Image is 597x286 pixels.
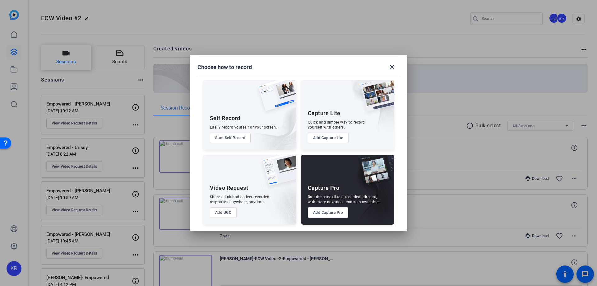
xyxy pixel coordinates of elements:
div: Quick and simple way to record yourself with others. [308,120,365,130]
div: Easily record yourself or your screen. [210,125,277,130]
div: Self Record [210,115,240,122]
mat-icon: close [388,63,396,71]
div: Run the shoot like a technical director, with more advanced controls available. [308,195,380,204]
img: embarkstudio-capture-lite.png [339,80,394,142]
img: ugc-content.png [258,155,296,192]
button: Add Capture Lite [308,133,349,143]
div: Share a link and collect recorded responses anywhere, anytime. [210,195,270,204]
img: self-record.png [253,80,296,117]
img: embarkstudio-self-record.png [242,93,296,150]
button: Add UGC [210,207,237,218]
img: embarkstudio-ugc-content.png [260,174,296,225]
button: Add Capture Pro [308,207,349,218]
h1: Choose how to record [197,63,252,71]
div: Video Request [210,184,248,192]
img: embarkstudio-capture-pro.png [348,162,394,225]
button: Start Self Record [210,133,251,143]
div: Capture Pro [308,184,340,192]
div: Capture Lite [308,110,340,117]
img: capture-pro.png [353,155,394,193]
img: capture-lite.png [356,80,394,118]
